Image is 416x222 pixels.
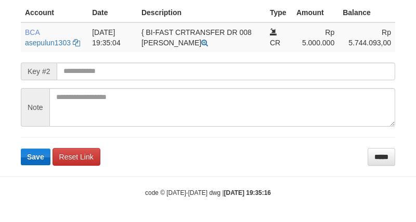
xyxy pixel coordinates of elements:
a: Reset Link [53,148,100,166]
button: Save [21,149,50,165]
span: CR [270,39,280,47]
td: Rp 5.744.093,00 [339,22,395,52]
span: Key #2 [21,63,57,80]
span: Save [27,153,44,161]
th: Amount [292,3,339,22]
span: Reset Link [59,153,94,161]
th: Date [88,3,137,22]
small: code © [DATE]-[DATE] dwg | [145,189,271,196]
strong: [DATE] 19:35:16 [224,189,271,196]
th: Account [21,3,88,22]
span: BCA [25,28,40,36]
td: Rp 5.000.000 [292,22,339,52]
td: [DATE] 19:35:04 [88,22,137,52]
a: asepulun1303 [25,39,71,47]
th: Description [137,3,266,22]
a: Copy asepulun1303 to clipboard [73,39,80,47]
td: { BI-FAST CRTRANSFER DR 008 [PERSON_NAME] [137,22,266,52]
span: Note [21,88,49,127]
th: Type [266,3,292,22]
th: Balance [339,3,395,22]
